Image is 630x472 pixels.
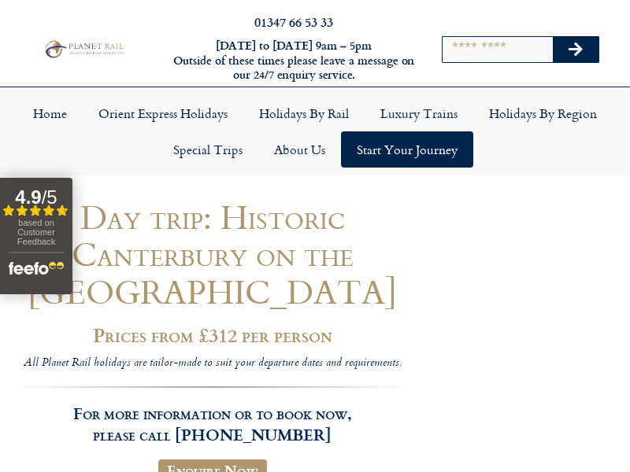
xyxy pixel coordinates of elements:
a: 01347 66 53 33 [254,13,333,31]
a: Luxury Trains [365,95,473,131]
a: Start your Journey [341,131,473,168]
a: About Us [258,131,341,168]
h1: Day trip: Historic Canterbury on the [GEOGRAPHIC_DATA] [14,198,411,310]
a: Orient Express Holidays [83,95,243,131]
h3: For more information or to book now, please call [PHONE_NUMBER] [14,386,411,444]
a: Holidays by Rail [243,95,365,131]
nav: Menu [8,95,622,168]
img: Planet Rail Train Holidays Logo [42,39,126,59]
i: All Planet Rail holidays are tailor-made to suit your departure dates and requirements. [24,354,401,373]
a: Special Trips [157,131,258,168]
h2: Prices from £312 per person [14,324,411,345]
h6: [DATE] to [DATE] 9am – 5pm Outside of these times please leave a message on our 24/7 enquiry serv... [172,39,416,83]
a: Holidays by Region [473,95,613,131]
a: Home [17,95,83,131]
button: Search [553,37,598,62]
